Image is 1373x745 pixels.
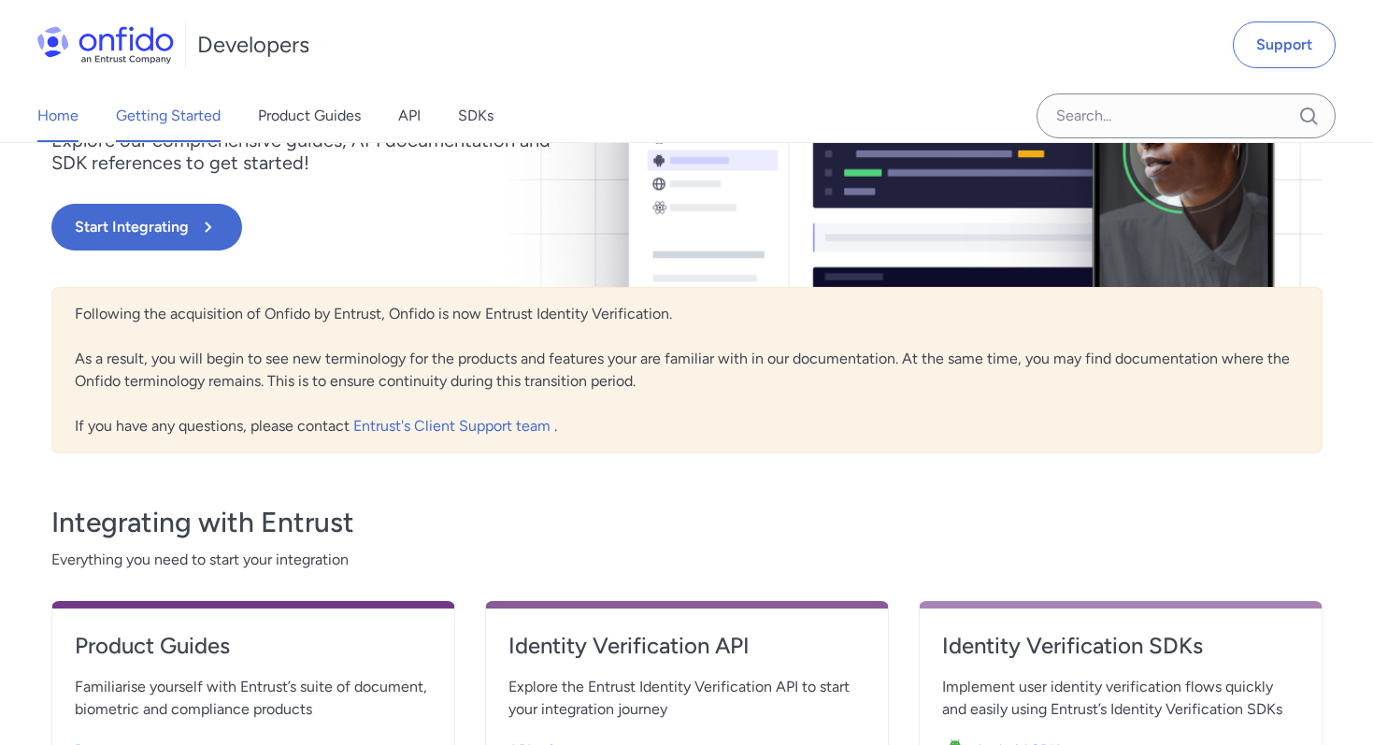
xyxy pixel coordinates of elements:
a: Home [37,90,79,142]
input: Onfido search input field [1037,93,1336,138]
a: Identity Verification SDKs [942,631,1299,676]
h4: Product Guides [75,631,432,661]
a: Support [1233,21,1336,68]
a: Product Guides [75,631,432,676]
span: Explore the Entrust Identity Verification API to start your integration journey [508,676,865,721]
a: Entrust's Client Support team [353,417,554,435]
button: Start Integrating [51,204,242,251]
a: Identity Verification API [508,631,865,676]
span: Everything you need to start your integration [51,549,1323,571]
span: Implement user identity verification flows quickly and easily using Entrust’s Identity Verificati... [942,676,1299,721]
a: Getting Started [116,90,221,142]
h4: Identity Verification SDKs [942,631,1299,661]
a: API [398,90,421,142]
h4: Identity Verification API [508,631,865,661]
h3: Integrating with Entrust [51,504,1323,541]
span: Familiarise yourself with Entrust’s suite of document, biometric and compliance products [75,676,432,721]
a: SDKs [458,90,493,142]
a: Start Integrating [51,204,941,251]
a: Product Guides [258,90,361,142]
img: Onfido Logo [37,26,174,64]
div: Following the acquisition of Onfido by Entrust, Onfido is now Entrust Identity Verification. As a... [51,287,1323,453]
h1: Developers [197,30,309,60]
